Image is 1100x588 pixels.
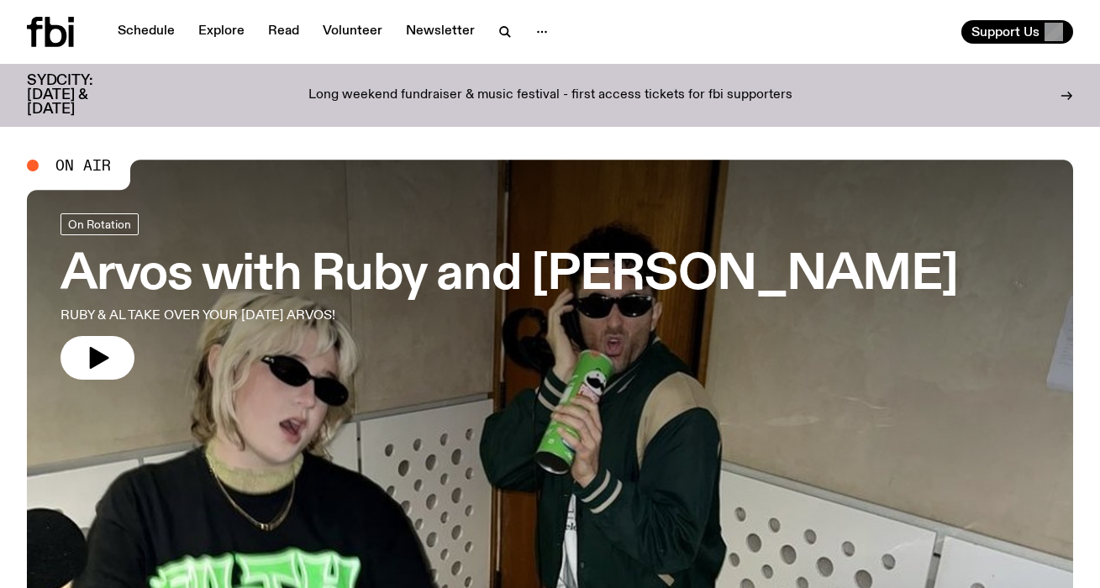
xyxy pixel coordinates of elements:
span: On Rotation [68,218,131,230]
a: Explore [188,20,255,44]
a: Read [258,20,309,44]
p: RUBY & AL TAKE OVER YOUR [DATE] ARVOS! [61,306,491,326]
p: Long weekend fundraiser & music festival - first access tickets for fbi supporters [308,88,792,103]
a: Newsletter [396,20,485,44]
a: Volunteer [313,20,392,44]
span: Support Us [971,24,1039,39]
a: Arvos with Ruby and [PERSON_NAME]RUBY & AL TAKE OVER YOUR [DATE] ARVOS! [61,213,958,380]
span: On Air [55,158,111,173]
a: On Rotation [61,213,139,235]
button: Support Us [961,20,1073,44]
a: Schedule [108,20,185,44]
h3: Arvos with Ruby and [PERSON_NAME] [61,252,958,299]
h3: SYDCITY: [DATE] & [DATE] [27,74,134,117]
